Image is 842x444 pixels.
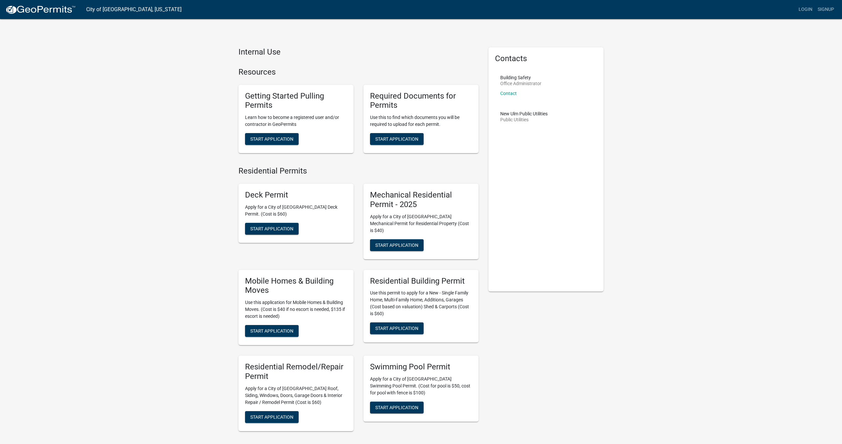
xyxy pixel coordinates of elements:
[500,117,548,122] p: Public Utilities
[86,4,182,15] a: City of [GEOGRAPHIC_DATA], [US_STATE]
[375,405,418,410] span: Start Application
[500,81,541,86] p: Office Administrator
[370,190,472,209] h5: Mechanical Residential Permit - 2025
[245,223,299,235] button: Start Application
[250,226,293,231] span: Start Application
[238,67,479,77] h4: Resources
[370,213,472,234] p: Apply for a City of [GEOGRAPHIC_DATA] Mechanical Permit for Residential Property (Cost is $40)
[238,166,479,176] h4: Residential Permits
[500,111,548,116] p: New Ulm Public Utilities
[370,362,472,372] h5: Swimming Pool Permit
[245,276,347,295] h5: Mobile Homes & Building Moves
[245,362,347,381] h5: Residential Remodel/Repair Permit
[250,136,293,142] span: Start Application
[245,114,347,128] p: Learn how to become a registered user and/or contractor in GeoPermits
[370,290,472,317] p: Use this permit to apply for a New - Single Family Home, Multi-Family Home, Additions, Garages (C...
[500,75,541,80] p: Building Safety
[375,136,418,142] span: Start Application
[370,276,472,286] h5: Residential Building Permit
[250,414,293,419] span: Start Application
[238,47,479,57] h4: Internal Use
[245,133,299,145] button: Start Application
[500,91,517,96] a: Contact
[245,91,347,110] h5: Getting Started Pulling Permits
[245,325,299,337] button: Start Application
[245,299,347,320] p: Use this application for Mobile Homes & Building Moves. (Cost is $40 if no escort is needed, $135...
[370,402,424,413] button: Start Application
[370,133,424,145] button: Start Application
[370,239,424,251] button: Start Application
[245,411,299,423] button: Start Application
[375,326,418,331] span: Start Application
[495,54,597,63] h5: Contacts
[370,91,472,110] h5: Required Documents for Permits
[245,204,347,218] p: Apply for a City of [GEOGRAPHIC_DATA] Deck Permit. (Cost is $60)
[370,114,472,128] p: Use this to find which documents you will be required to upload for each permit.
[370,376,472,396] p: Apply for a City of [GEOGRAPHIC_DATA] Swimming Pool Permit. (Cost for pool is $50, cost for pool ...
[245,190,347,200] h5: Deck Permit
[375,242,418,247] span: Start Application
[250,328,293,334] span: Start Application
[245,385,347,406] p: Apply for a City of [GEOGRAPHIC_DATA] Roof, Siding, Windows, Doors, Garage Doors & Interior Repai...
[815,3,837,16] a: Signup
[796,3,815,16] a: Login
[370,322,424,334] button: Start Application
